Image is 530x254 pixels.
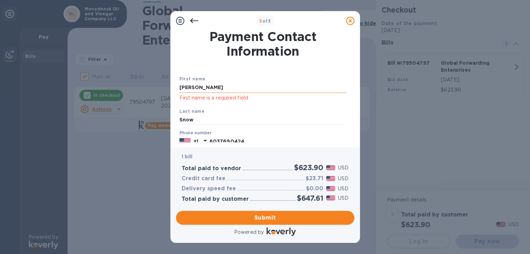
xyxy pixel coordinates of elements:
h3: Delivery speed fee [182,185,236,192]
b: Last name [179,109,205,114]
p: First name is a required field [179,94,347,102]
p: USD [338,164,348,172]
span: Submit [182,214,349,222]
span: 3 [259,18,262,24]
input: Enter your last name [179,115,347,125]
p: +1 [193,138,198,145]
h3: $23.71 [306,175,323,182]
h3: Total paid to vendor [182,165,241,172]
img: US [179,137,191,145]
p: USD [338,175,348,182]
h3: Credit card fee [182,175,225,182]
input: Enter your phone number [209,136,347,146]
h1: Payment Contact Information [179,29,347,58]
h3: $0.00 [306,185,323,192]
button: Submit [176,211,354,225]
p: USD [338,185,348,192]
h3: Total paid by customer [182,196,249,203]
label: Phone number [179,131,212,135]
input: Enter your first name [179,82,347,93]
b: First name [179,76,206,81]
img: USD [326,165,336,170]
h2: $647.61 [297,194,323,203]
p: Powered by [234,229,264,236]
b: of 3 [259,18,271,24]
h2: $623.90 [294,163,323,172]
img: USD [326,176,336,181]
img: USD [326,186,336,191]
img: USD [326,196,336,200]
p: USD [338,195,348,202]
img: Logo [267,228,296,236]
b: 1 bill [182,154,193,159]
